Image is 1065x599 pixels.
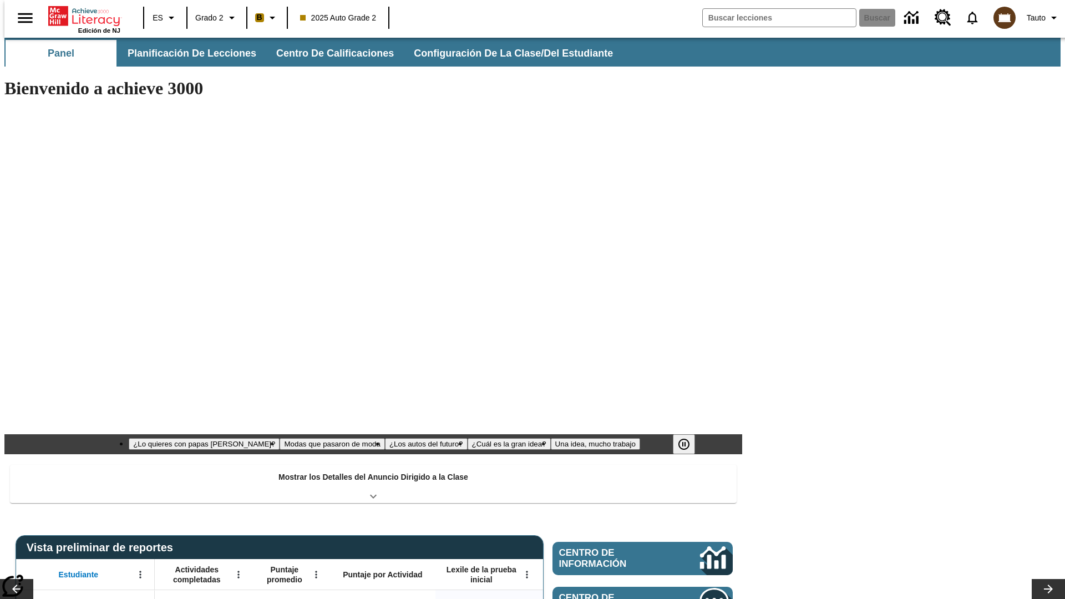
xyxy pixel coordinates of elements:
[519,566,535,583] button: Abrir menú
[191,8,243,28] button: Grado: Grado 2, Elige un grado
[308,566,324,583] button: Abrir menú
[257,11,262,24] span: B
[468,438,551,450] button: Diapositiva 4 ¿Cuál es la gran idea?
[300,12,377,24] span: 2025 Auto Grade 2
[673,434,706,454] div: Pausar
[280,438,384,450] button: Diapositiva 2 Modas que pasaron de moda
[4,78,742,99] h1: Bienvenido a achieve 3000
[405,40,622,67] button: Configuración de la clase/del estudiante
[9,2,42,34] button: Abrir el menú lateral
[78,27,120,34] span: Edición de NJ
[27,541,179,554] span: Vista preliminar de reportes
[928,3,958,33] a: Centro de recursos, Se abrirá en una pestaña nueva.
[1032,579,1065,599] button: Carrusel de lecciones, seguir
[897,3,928,33] a: Centro de información
[4,40,623,67] div: Subbarra de navegación
[10,465,737,503] div: Mostrar los Detalles del Anuncio Dirigido a la Clase
[59,570,99,580] span: Estudiante
[48,5,120,27] a: Portada
[48,4,120,34] div: Portada
[160,565,234,585] span: Actividades completadas
[559,547,663,570] span: Centro de información
[278,471,468,483] p: Mostrar los Detalles del Anuncio Dirigido a la Clase
[230,566,247,583] button: Abrir menú
[551,438,640,450] button: Diapositiva 5 Una idea, mucho trabajo
[6,40,116,67] button: Panel
[993,7,1016,29] img: avatar image
[703,9,856,27] input: Buscar campo
[385,438,468,450] button: Diapositiva 3 ¿Los autos del futuro?
[148,8,183,28] button: Lenguaje: ES, Selecciona un idioma
[958,3,987,32] a: Notificaciones
[1022,8,1065,28] button: Perfil/Configuración
[251,8,283,28] button: Boost El color de la clase es anaranjado claro. Cambiar el color de la clase.
[343,570,422,580] span: Puntaje por Actividad
[195,12,224,24] span: Grado 2
[987,3,1022,32] button: Escoja un nuevo avatar
[258,565,311,585] span: Puntaje promedio
[1027,12,1046,24] span: Tauto
[129,438,280,450] button: Diapositiva 1 ¿Lo quieres con papas fritas?
[552,542,733,575] a: Centro de información
[441,565,522,585] span: Lexile de la prueba inicial
[673,434,695,454] button: Pausar
[153,12,163,24] span: ES
[267,40,403,67] button: Centro de calificaciones
[119,40,265,67] button: Planificación de lecciones
[132,566,149,583] button: Abrir menú
[4,38,1061,67] div: Subbarra de navegación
